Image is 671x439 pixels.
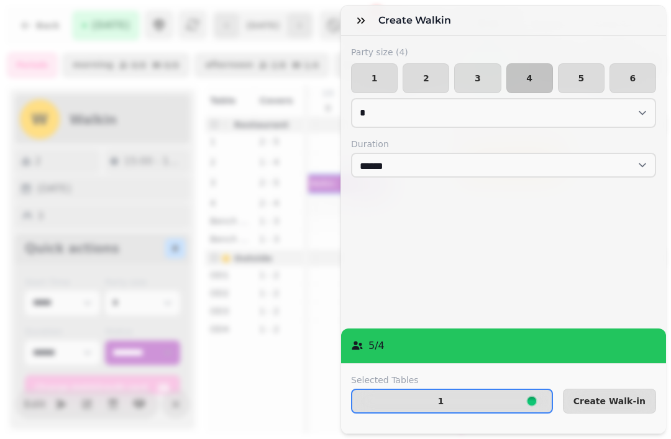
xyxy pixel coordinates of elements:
span: 6 [620,74,646,83]
h3: Create walkin [378,13,456,28]
button: 2 [403,63,449,93]
button: 3 [454,63,501,93]
span: Create Walk-in [573,397,646,405]
p: 5 / 4 [368,338,385,353]
label: Selected Tables [351,374,553,386]
label: Duration [351,138,656,150]
button: 6 [609,63,656,93]
button: 1 [351,63,398,93]
label: Party size ( 4 ) [351,46,656,58]
button: 5 [558,63,605,93]
span: 5 [568,74,594,83]
button: 1 [351,389,553,414]
span: 4 [517,74,542,83]
span: 3 [465,74,490,83]
p: 1 [437,397,444,405]
span: 2 [413,74,439,83]
button: Create Walk-in [563,389,656,414]
button: 4 [506,63,553,93]
span: 1 [362,74,387,83]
